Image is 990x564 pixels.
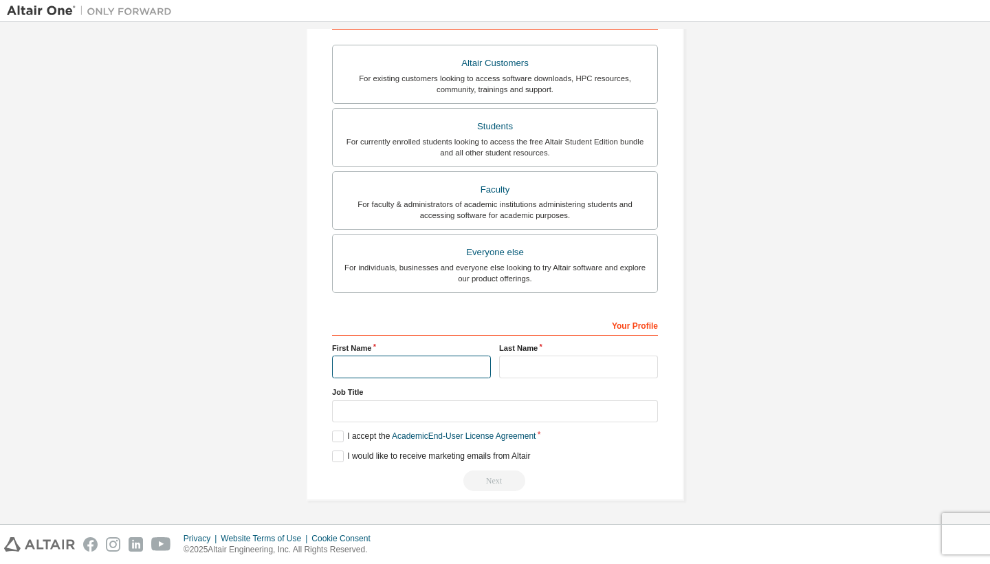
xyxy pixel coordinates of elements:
div: For existing customers looking to access software downloads, HPC resources, community, trainings ... [341,73,649,95]
div: Students [341,117,649,136]
label: I accept the [332,431,536,442]
p: © 2025 Altair Engineering, Inc. All Rights Reserved. [184,544,379,556]
img: linkedin.svg [129,537,143,552]
div: Faculty [341,180,649,199]
div: Read and acccept EULA to continue [332,470,658,491]
img: altair_logo.svg [4,537,75,552]
div: Privacy [184,533,221,544]
img: Altair One [7,4,179,18]
img: facebook.svg [83,537,98,552]
label: First Name [332,343,491,354]
div: Everyone else [341,243,649,262]
div: For individuals, businesses and everyone else looking to try Altair software and explore our prod... [341,262,649,284]
label: Last Name [499,343,658,354]
div: Website Terms of Use [221,533,311,544]
label: I would like to receive marketing emails from Altair [332,451,530,462]
div: For faculty & administrators of academic institutions administering students and accessing softwa... [341,199,649,221]
img: instagram.svg [106,537,120,552]
div: Altair Customers [341,54,649,73]
div: Cookie Consent [311,533,378,544]
a: Academic End-User License Agreement [392,431,536,441]
img: youtube.svg [151,537,171,552]
div: For currently enrolled students looking to access the free Altair Student Edition bundle and all ... [341,136,649,158]
div: Your Profile [332,314,658,336]
label: Job Title [332,387,658,398]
